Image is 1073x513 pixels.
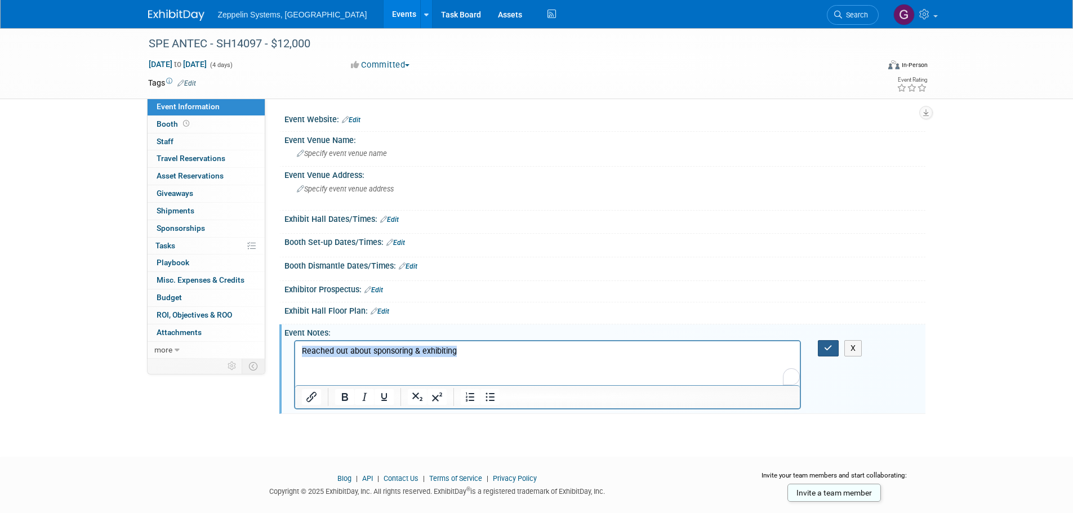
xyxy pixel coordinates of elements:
button: Committed [347,59,414,71]
span: Sponsorships [157,224,205,233]
div: Booth Set-up Dates/Times: [284,234,925,248]
a: Tasks [148,238,265,255]
div: Booth Dismantle Dates/Times: [284,257,925,272]
a: API [362,474,373,483]
div: SPE ANTEC - SH14097 - $12,000 [145,34,862,54]
button: Bold [335,389,354,405]
a: Giveaways [148,185,265,202]
span: more [154,345,172,354]
span: Asset Reservations [157,171,224,180]
span: (4 days) [209,61,233,69]
a: Edit [380,216,399,224]
span: Tasks [155,241,175,250]
a: Edit [177,79,196,87]
span: [DATE] [DATE] [148,59,207,69]
a: Edit [386,239,405,247]
sup: ® [466,486,470,492]
td: Toggle Event Tabs [242,359,265,373]
span: Booth not reserved yet [181,119,192,128]
span: | [484,474,491,483]
a: Blog [337,474,351,483]
a: ROI, Objectives & ROO [148,307,265,324]
button: Subscript [408,389,427,405]
button: Underline [375,389,394,405]
a: Edit [364,286,383,294]
a: more [148,342,265,359]
a: Shipments [148,203,265,220]
button: Bullet list [480,389,500,405]
a: Attachments [148,324,265,341]
a: Misc. Expenses & Credits [148,272,265,289]
span: | [420,474,428,483]
span: Budget [157,293,182,302]
span: Shipments [157,206,194,215]
div: Event Notes: [284,324,925,338]
a: Staff [148,133,265,150]
a: Edit [399,262,417,270]
span: Search [842,11,868,19]
div: Exhibit Hall Dates/Times: [284,211,925,225]
a: Contact Us [384,474,418,483]
button: Italic [355,389,374,405]
span: Travel Reservations [157,154,225,163]
a: Edit [371,307,389,315]
span: Specify event venue address [297,185,394,193]
span: Staff [157,137,173,146]
button: Superscript [428,389,447,405]
a: Terms of Service [429,474,482,483]
a: Edit [342,116,360,124]
img: ExhibitDay [148,10,204,21]
span: Giveaways [157,189,193,198]
div: Event Website: [284,111,925,126]
span: | [375,474,382,483]
span: | [353,474,360,483]
div: Invite your team members and start collaborating: [743,471,925,488]
div: Event Venue Name: [284,132,925,146]
span: Misc. Expenses & Credits [157,275,244,284]
a: Booth [148,116,265,133]
td: Personalize Event Tab Strip [222,359,242,373]
div: Exhibitor Prospectus: [284,281,925,296]
a: Event Information [148,99,265,115]
a: Asset Reservations [148,168,265,185]
div: Event Format [812,59,928,75]
span: to [172,60,183,69]
span: Playbook [157,258,189,267]
button: Numbered list [461,389,480,405]
span: Specify event venue name [297,149,387,158]
a: Privacy Policy [493,474,537,483]
td: Tags [148,77,196,88]
img: Genevieve Dewald [893,4,915,25]
div: In-Person [901,61,928,69]
a: Invite a team member [787,484,881,502]
div: Copyright © 2025 ExhibitDay, Inc. All rights reserved. ExhibitDay is a registered trademark of Ex... [148,484,727,497]
button: X [844,340,862,356]
a: Sponsorships [148,220,265,237]
div: Exhibit Hall Floor Plan: [284,302,925,317]
a: Travel Reservations [148,150,265,167]
span: Event Information [157,102,220,111]
a: Budget [148,289,265,306]
iframe: Rich Text Area [295,341,800,385]
a: Search [827,5,879,25]
span: Booth [157,119,192,128]
span: Attachments [157,328,202,337]
div: Event Venue Address: [284,167,925,181]
span: Zeppelin Systems, [GEOGRAPHIC_DATA] [218,10,367,19]
a: Playbook [148,255,265,271]
span: ROI, Objectives & ROO [157,310,232,319]
img: Format-Inperson.png [888,60,900,69]
div: Event Rating [897,77,927,83]
button: Insert/edit link [302,389,321,405]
